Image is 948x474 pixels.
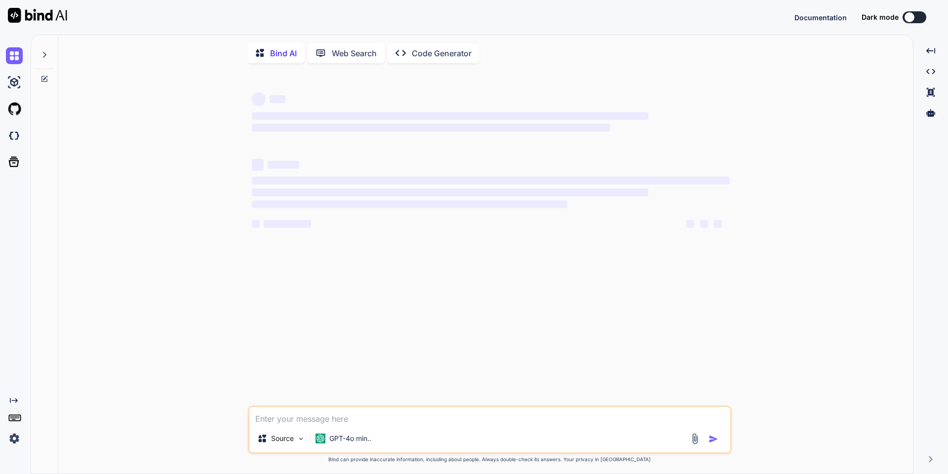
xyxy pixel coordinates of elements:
[264,220,311,228] span: ‌
[252,200,567,208] span: ‌
[6,127,23,144] img: darkCloudIdeIcon
[412,47,472,59] p: Code Generator
[329,434,371,443] p: GPT-4o min..
[709,434,718,444] img: icon
[700,220,708,228] span: ‌
[252,92,266,106] span: ‌
[270,95,285,103] span: ‌
[6,101,23,117] img: githubLight
[248,456,732,463] p: Bind can provide inaccurate information, including about people. Always double-check its answers....
[686,220,694,228] span: ‌
[252,112,648,120] span: ‌
[316,434,325,443] img: GPT-4o mini
[689,433,701,444] img: attachment
[252,159,264,171] span: ‌
[794,13,847,22] span: Documentation
[862,12,899,22] span: Dark mode
[6,74,23,91] img: ai-studio
[332,47,377,59] p: Web Search
[8,8,67,23] img: Bind AI
[297,435,305,443] img: Pick Models
[6,430,23,447] img: settings
[252,188,648,196] span: ‌
[271,434,294,443] p: Source
[794,12,847,23] button: Documentation
[6,47,23,64] img: chat
[252,124,610,132] span: ‌
[252,177,730,184] span: ‌
[714,220,722,228] span: ‌
[268,161,299,169] span: ‌
[252,220,260,228] span: ‌
[270,47,297,59] p: Bind AI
